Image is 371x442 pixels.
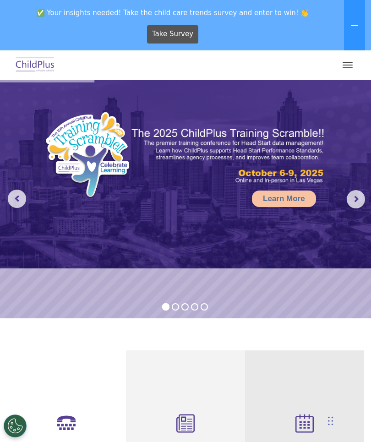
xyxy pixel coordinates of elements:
[328,407,333,435] div: Drag
[152,26,193,42] span: Take Survey
[325,398,371,442] iframe: Chat Widget
[4,415,27,437] button: Cookies Settings
[147,25,199,44] a: Take Survey
[14,55,57,76] img: ChildPlus by Procare Solutions
[252,191,316,207] a: Learn More
[4,4,342,22] span: ✅ Your insights needed! Take the child care trends survey and enter to win! 👏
